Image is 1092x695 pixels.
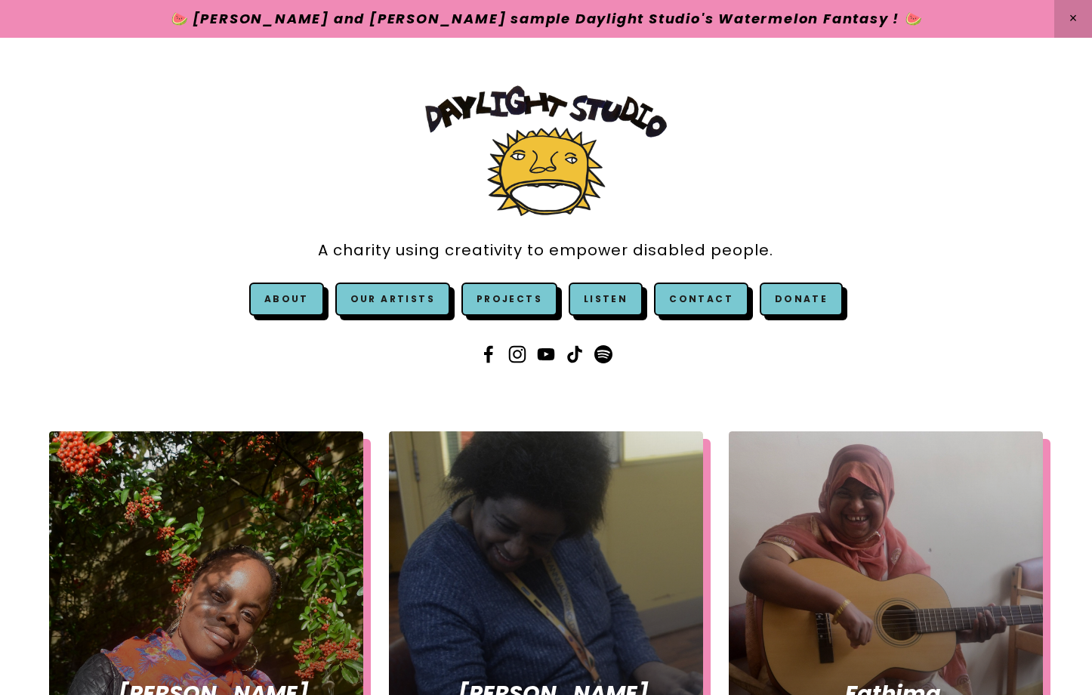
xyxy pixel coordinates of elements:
[584,292,628,305] a: Listen
[654,283,748,316] a: Contact
[461,283,557,316] a: Projects
[760,283,843,316] a: Donate
[318,233,773,267] a: A charity using creativity to empower disabled people.
[264,292,309,305] a: About
[425,85,667,216] img: Daylight Studio
[335,283,450,316] a: Our Artists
